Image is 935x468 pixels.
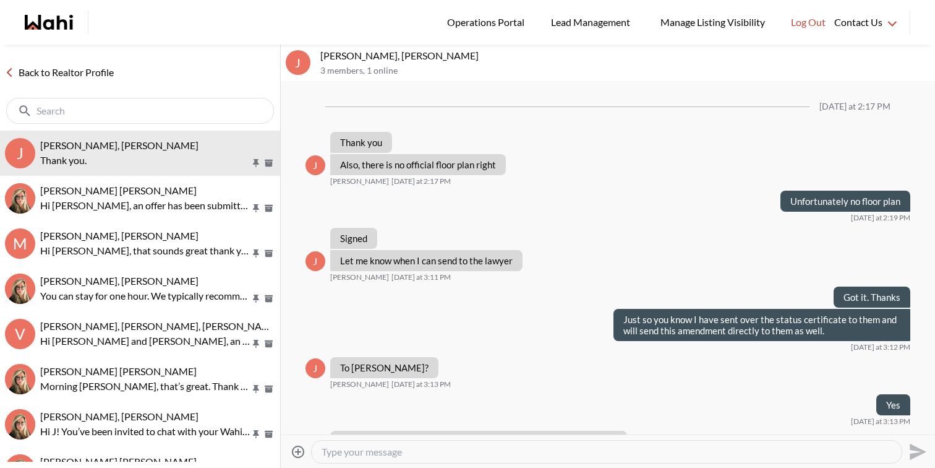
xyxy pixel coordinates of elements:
button: Archive [262,293,275,304]
p: Unfortunately no floor plan [790,196,900,207]
div: J [286,50,310,75]
span: [PERSON_NAME], [PERSON_NAME], [PERSON_NAME] [40,320,280,332]
span: [PERSON_NAME] [PERSON_NAME] [40,456,197,467]
span: [PERSON_NAME] [330,379,389,389]
span: Operations Portal [447,14,529,30]
p: Thank you. [40,153,250,168]
time: 2025-09-22T18:19:45.845Z [851,213,910,223]
img: M [5,364,35,394]
p: Just so you know I have sent over the status certificate to them and will send this amendment dir... [623,314,900,336]
p: You can stay for one hour. We typically recommend planning your visit for about an hour, which gi... [40,288,250,303]
p: Thank you [340,137,382,148]
span: [PERSON_NAME], [PERSON_NAME] [40,139,199,151]
a: Wahi homepage [25,15,73,30]
p: Got it. Thanks [843,292,900,303]
span: [PERSON_NAME] [330,176,389,186]
time: 2025-09-22T19:11:51.339Z [391,272,451,282]
p: Hi [PERSON_NAME], that sounds great thank you for the update. See you at 3:30pm [DATE] at [GEOGRA... [40,243,250,258]
button: Pin [250,293,262,304]
img: J [5,409,35,440]
button: Pin [250,429,262,440]
p: To [PERSON_NAME]? [340,362,429,373]
p: 3 members , 1 online [320,66,930,76]
p: Also, there is no official floor plan right [340,159,496,170]
button: Send [902,438,930,466]
img: A [5,183,35,214]
div: V [5,319,35,349]
p: Signed [340,233,367,244]
div: Volodymyr Vozniak, Barb [5,274,35,304]
div: M [5,228,35,259]
div: J [305,155,325,175]
span: [PERSON_NAME] [PERSON_NAME] [40,184,197,196]
span: [PERSON_NAME], [PERSON_NAME] [40,410,199,422]
button: Pin [250,248,262,259]
button: Pin [250,384,262,394]
div: J [5,138,35,168]
p: Morning [PERSON_NAME], that’s great. Thank you so much for the update, looking forward to the vie... [40,379,250,394]
div: Meghan DuCille, Barbara [5,364,35,394]
div: J D, Barbara [5,409,35,440]
time: 2025-09-22T19:13:22.705Z [391,379,451,389]
span: Lead Management [551,14,634,30]
button: Archive [262,339,275,349]
span: [PERSON_NAME] [PERSON_NAME] [40,365,197,377]
textarea: Type your message [322,446,892,458]
span: Log Out [791,14,826,30]
p: Yes [886,399,900,410]
div: J [305,358,325,378]
time: 2025-09-22T19:13:29.218Z [851,417,910,427]
span: [PERSON_NAME], [PERSON_NAME] [40,275,199,287]
span: Manage Listing Visibility [657,14,769,30]
div: J [305,251,325,271]
span: [PERSON_NAME], [PERSON_NAME] [40,230,199,241]
span: [PERSON_NAME] [330,272,389,282]
div: Arek Klauza, Barbara [5,183,35,214]
time: 2025-09-22T19:12:41.892Z [851,342,910,352]
p: [PERSON_NAME], [PERSON_NAME] [320,50,930,62]
button: Archive [262,203,275,214]
button: Archive [262,429,275,440]
button: Archive [262,158,275,168]
p: Hi [PERSON_NAME], an offer has been submitted for [STREET_ADDRESS][PERSON_NAME]. If you’re still ... [40,198,250,213]
p: Let me know when I can send to the lawyer [340,255,513,266]
div: [DATE] at 2:17 PM [819,102,890,112]
img: V [5,274,35,304]
p: Hi [PERSON_NAME] and [PERSON_NAME], an offer has been submitted for [STREET_ADDRESS][PERSON_NAME]... [40,334,250,349]
p: Hi J! You’ve been invited to chat with your Wahi Realtor, [PERSON_NAME]. Feel free to reach out u... [40,424,250,439]
button: Pin [250,203,262,214]
button: Archive [262,248,275,259]
input: Search [36,105,246,117]
button: Pin [250,158,262,168]
button: Archive [262,384,275,394]
button: Pin [250,339,262,349]
time: 2025-09-22T18:17:42.036Z [391,176,451,186]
